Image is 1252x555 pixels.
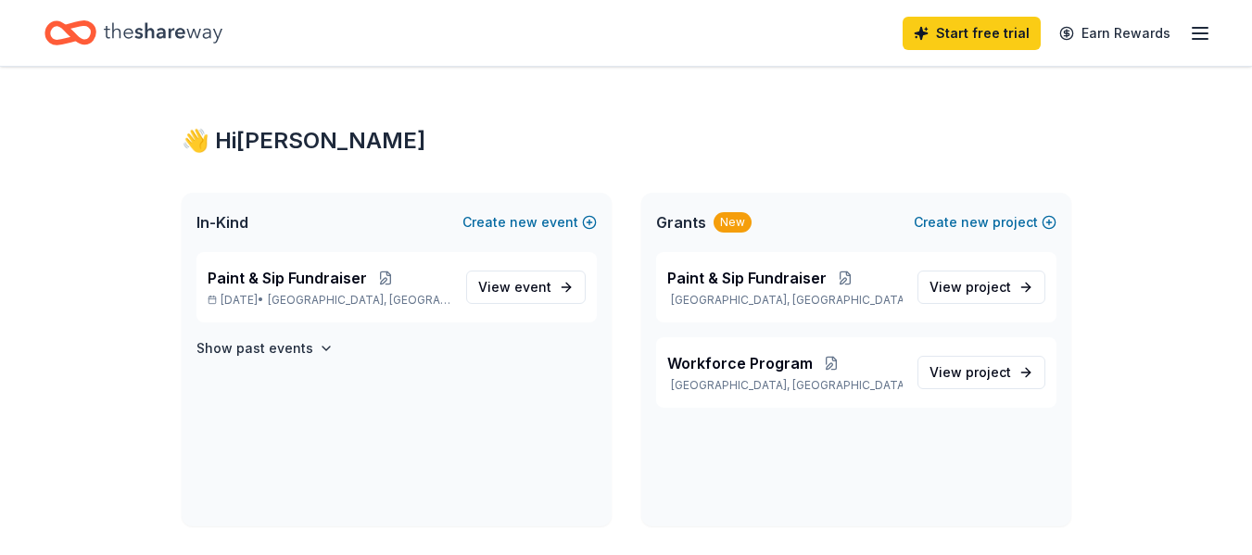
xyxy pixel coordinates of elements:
p: [GEOGRAPHIC_DATA], [GEOGRAPHIC_DATA] [667,378,903,393]
span: event [514,279,551,295]
a: View project [917,271,1045,304]
span: View [930,276,1011,298]
span: Paint & Sip Fundraiser [208,267,367,289]
a: View event [466,271,586,304]
button: Createnewevent [462,211,597,233]
span: View [478,276,551,298]
div: 👋 Hi [PERSON_NAME] [182,126,1071,156]
span: [GEOGRAPHIC_DATA], [GEOGRAPHIC_DATA] [268,293,450,308]
span: View [930,361,1011,384]
a: Home [44,11,222,55]
span: project [966,364,1011,380]
a: Earn Rewards [1048,17,1182,50]
span: Grants [656,211,706,233]
div: New [714,212,752,233]
span: new [510,211,537,233]
p: [GEOGRAPHIC_DATA], [GEOGRAPHIC_DATA] [667,293,903,308]
span: Paint & Sip Fundraiser [667,267,827,289]
span: project [966,279,1011,295]
p: [DATE] • [208,293,451,308]
h4: Show past events [196,337,313,359]
button: Show past events [196,337,334,359]
button: Createnewproject [914,211,1056,233]
span: Workforce Program [667,352,813,374]
a: View project [917,356,1045,389]
span: In-Kind [196,211,248,233]
a: Start free trial [903,17,1041,50]
span: new [961,211,989,233]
